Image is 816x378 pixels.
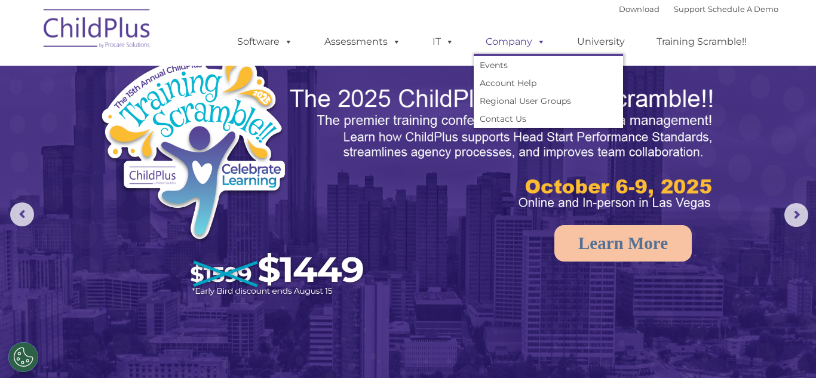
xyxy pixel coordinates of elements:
iframe: Chat Widget [620,249,816,378]
a: Company [474,30,557,54]
a: Learn More [554,225,692,262]
a: Assessments [312,30,413,54]
a: IT [421,30,466,54]
a: Contact Us [474,110,623,128]
a: Regional User Groups [474,92,623,110]
a: University [565,30,637,54]
a: Schedule A Demo [708,4,778,14]
a: Software [225,30,305,54]
a: Account Help [474,74,623,92]
button: Cookies Settings [8,342,38,372]
img: ChildPlus by Procare Solutions [38,1,157,60]
a: Events [474,56,623,74]
a: Download [619,4,659,14]
a: Support [674,4,705,14]
a: Training Scramble!! [645,30,759,54]
font: | [619,4,778,14]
